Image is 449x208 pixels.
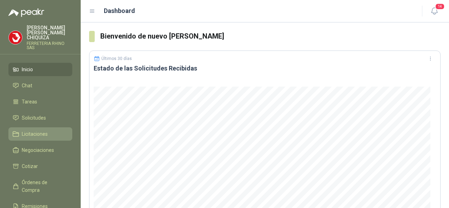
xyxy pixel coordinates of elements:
[9,31,22,44] img: Company Logo
[22,130,48,138] span: Licitaciones
[94,64,436,73] h3: Estado de las Solicitudes Recibidas
[101,56,132,61] p: Últimos 30 días
[8,63,72,76] a: Inicio
[8,95,72,108] a: Tareas
[435,3,445,10] span: 14
[22,162,38,170] span: Cotizar
[8,143,72,157] a: Negociaciones
[8,79,72,92] a: Chat
[428,5,441,18] button: 14
[8,8,44,17] img: Logo peakr
[100,31,441,42] h3: Bienvenido de nuevo [PERSON_NAME]
[22,146,54,154] span: Negociaciones
[22,98,37,106] span: Tareas
[22,179,66,194] span: Órdenes de Compra
[27,41,72,50] p: FERRETERIA RHINO SAS
[27,25,72,40] p: [PERSON_NAME] [PERSON_NAME] CHIQUIZA
[8,160,72,173] a: Cotizar
[104,6,135,16] h1: Dashboard
[8,127,72,141] a: Licitaciones
[22,114,46,122] span: Solicitudes
[8,176,72,197] a: Órdenes de Compra
[22,66,33,73] span: Inicio
[8,111,72,125] a: Solicitudes
[22,82,32,89] span: Chat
